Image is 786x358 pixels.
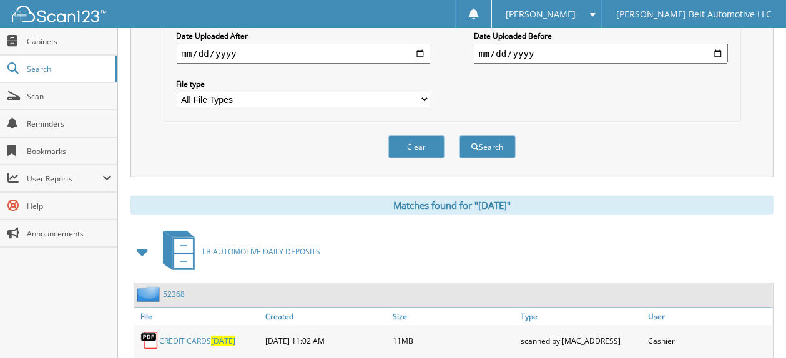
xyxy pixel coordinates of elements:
span: LB AUTOMOTIVE DAILY DEPOSITS [202,246,320,257]
div: Matches found for "[DATE]" [130,196,774,215]
a: CREDIT CARDS[DATE] [159,336,235,346]
a: Type [518,308,646,325]
div: Cashier [645,328,773,353]
span: Bookmarks [27,146,111,157]
img: folder2.png [137,286,163,302]
a: User [645,308,773,325]
a: LB AUTOMOTIVE DAILY DEPOSITS [155,227,320,276]
img: scan123-logo-white.svg [12,6,106,22]
span: [DATE] [211,336,235,346]
span: Cabinets [27,36,111,47]
span: Reminders [27,119,111,129]
a: File [134,308,262,325]
button: Search [459,135,516,158]
a: Created [262,308,390,325]
a: 52368 [163,289,185,299]
span: User Reports [27,173,102,184]
div: [DATE] 11:02 AM [262,328,390,353]
input: end [474,44,727,64]
div: 11MB [390,328,518,353]
input: start [177,44,430,64]
div: scanned by [MAC_ADDRESS] [518,328,646,353]
label: Date Uploaded After [177,31,430,41]
span: [PERSON_NAME] [506,11,576,18]
span: Help [27,201,111,211]
span: Announcements [27,228,111,239]
a: Size [390,308,518,325]
span: [PERSON_NAME] Belt Automotive LLC [616,11,772,18]
span: Search [27,64,109,74]
iframe: Chat Widget [724,298,786,358]
img: PDF.png [140,331,159,350]
span: Scan [27,91,111,102]
button: Clear [388,135,445,158]
label: Date Uploaded Before [474,31,727,41]
label: File type [177,79,430,89]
